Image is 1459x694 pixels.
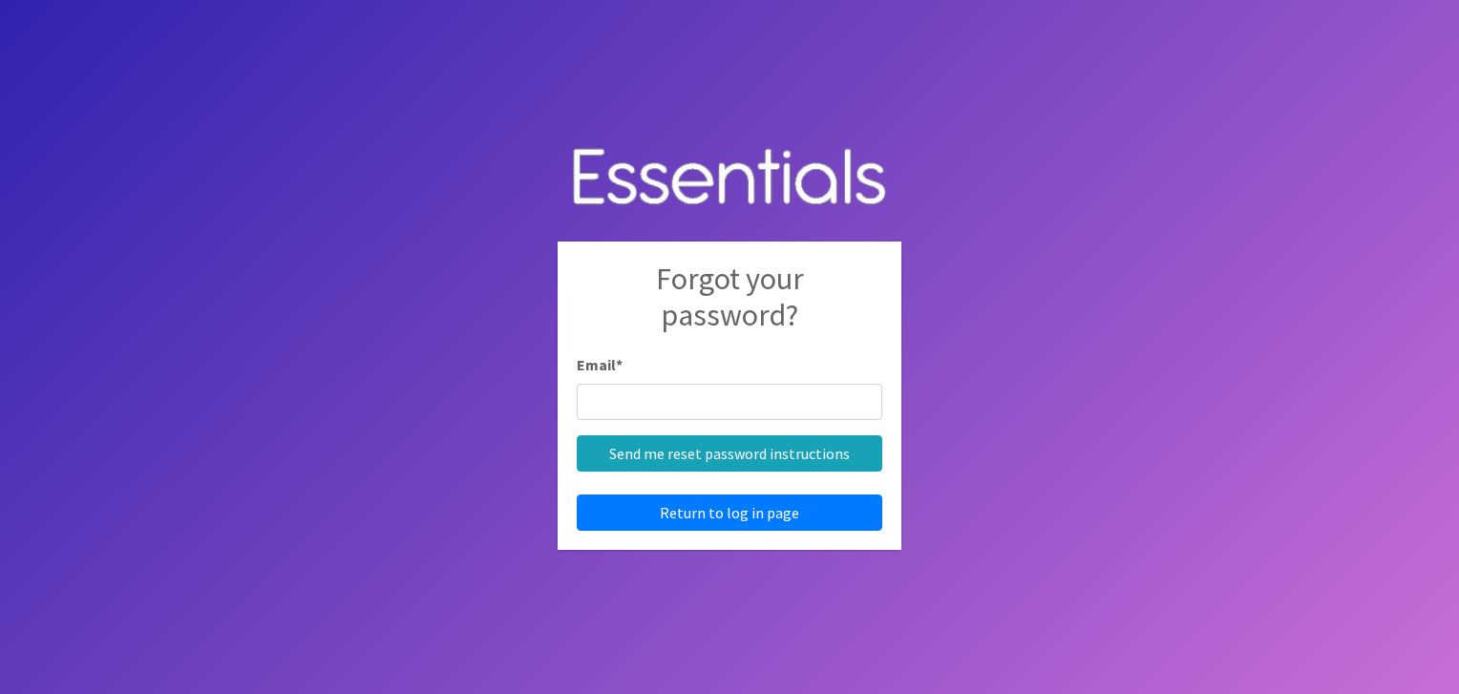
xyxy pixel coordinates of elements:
[616,355,623,374] abbr: required
[558,129,901,227] img: Human Essentials
[577,435,882,472] input: Send me reset password instructions
[577,494,882,531] a: Return to log in page
[577,353,623,376] label: Email
[577,261,882,353] h2: Forgot your password?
